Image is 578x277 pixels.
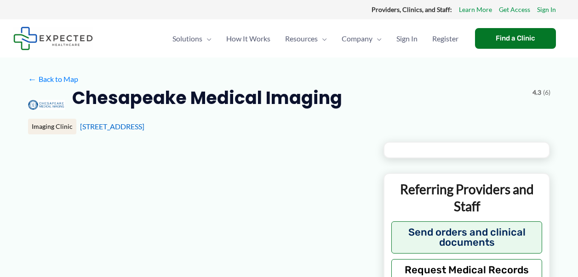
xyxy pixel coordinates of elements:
[28,75,37,83] span: ←
[391,221,543,254] button: Send orders and clinical documents
[342,23,372,55] span: Company
[13,27,93,50] img: Expected Healthcare Logo - side, dark font, small
[28,119,76,134] div: Imaging Clinic
[532,87,541,98] span: 4.3
[28,72,78,86] a: ←Back to Map
[172,23,202,55] span: Solutions
[334,23,389,55] a: CompanyMenu Toggle
[372,23,382,55] span: Menu Toggle
[165,23,466,55] nav: Primary Site Navigation
[285,23,318,55] span: Resources
[219,23,278,55] a: How It Works
[543,87,550,98] span: (6)
[80,122,144,131] a: [STREET_ADDRESS]
[432,23,458,55] span: Register
[425,23,466,55] a: Register
[72,87,342,109] h2: Chesapeake Medical Imaging
[396,23,418,55] span: Sign In
[278,23,334,55] a: ResourcesMenu Toggle
[202,23,212,55] span: Menu Toggle
[372,6,452,13] strong: Providers, Clinics, and Staff:
[499,4,530,16] a: Get Access
[391,181,543,214] p: Referring Providers and Staff
[389,23,425,55] a: Sign In
[475,28,556,49] a: Find a Clinic
[165,23,219,55] a: SolutionsMenu Toggle
[537,4,556,16] a: Sign In
[318,23,327,55] span: Menu Toggle
[226,23,270,55] span: How It Works
[459,4,492,16] a: Learn More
